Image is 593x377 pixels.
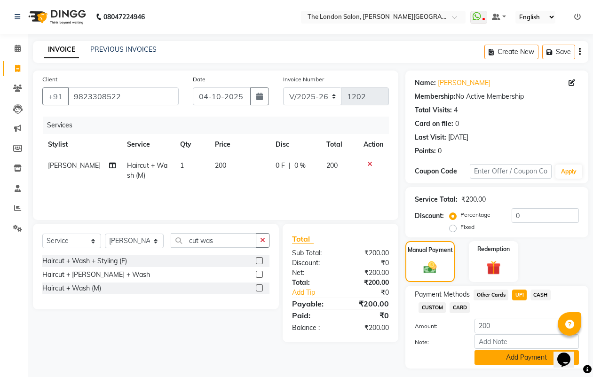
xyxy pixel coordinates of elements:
th: Stylist [42,134,121,155]
div: 0 [438,146,442,156]
div: Coupon Code [415,166,469,176]
div: Total Visits: [415,105,452,115]
label: Date [193,75,206,84]
span: Total [292,234,314,244]
b: 08047224946 [103,4,145,30]
span: 0 % [294,161,306,171]
div: Haircut + Wash + Styling (F) [42,256,127,266]
div: Name: [415,78,436,88]
input: Search or Scan [171,233,256,248]
span: [PERSON_NAME] [48,161,101,170]
input: Enter Offer / Coupon Code [470,164,552,179]
button: Create New [484,45,538,59]
div: Balance : [285,323,340,333]
label: Fixed [460,223,474,231]
div: Discount: [415,211,444,221]
span: Payment Methods [415,290,470,299]
img: _cash.svg [419,260,441,275]
button: +91 [42,87,69,105]
div: Last Visit: [415,133,446,142]
th: Price [209,134,270,155]
div: Haircut + [PERSON_NAME] + Wash [42,270,150,280]
th: Service [121,134,174,155]
button: Save [542,45,575,59]
div: Haircut + Wash (M) [42,283,101,293]
div: Net: [285,268,340,278]
div: ₹200.00 [340,268,396,278]
div: No Active Membership [415,92,579,102]
div: ₹0 [340,258,396,268]
div: Card on file: [415,119,453,129]
span: CARD [450,302,470,313]
div: Services [43,117,396,134]
div: Discount: [285,258,340,268]
span: 200 [215,161,226,170]
label: Client [42,75,57,84]
div: Points: [415,146,436,156]
iframe: chat widget [553,339,584,368]
span: | [289,161,291,171]
input: Search by Name/Mobile/Email/Code [68,87,179,105]
span: Other Cards [474,290,508,300]
span: 200 [326,161,338,170]
label: Manual Payment [408,246,453,254]
div: 0 [455,119,459,129]
label: Invoice Number [283,75,324,84]
input: Amount [474,319,579,333]
span: CUSTOM [419,302,446,313]
div: ₹200.00 [340,323,396,333]
img: _gift.svg [482,259,505,276]
a: INVOICE [44,41,79,58]
div: Service Total: [415,195,458,204]
button: Add Payment [474,350,579,365]
div: [DATE] [448,133,468,142]
span: Haircut + Wash (M) [127,161,167,180]
th: Disc [270,134,321,155]
th: Action [358,134,389,155]
label: Redemption [477,245,510,253]
div: Total: [285,278,340,288]
img: logo [24,4,88,30]
div: ₹0 [340,310,396,321]
span: 0 F [276,161,285,171]
div: Sub Total: [285,248,340,258]
div: Membership: [415,92,456,102]
div: ₹200.00 [461,195,486,204]
label: Note: [408,338,467,346]
div: ₹200.00 [340,248,396,258]
a: [PERSON_NAME] [438,78,490,88]
label: Amount: [408,322,467,330]
span: CASH [530,290,551,300]
span: 1 [180,161,184,170]
button: Apply [555,165,582,179]
label: Percentage [460,211,490,219]
th: Qty [174,134,209,155]
a: Add Tip [285,288,350,298]
div: Paid: [285,310,340,321]
div: ₹200.00 [340,298,396,309]
div: ₹200.00 [340,278,396,288]
input: Add Note [474,334,579,349]
span: UPI [512,290,527,300]
div: Payable: [285,298,340,309]
div: ₹0 [350,288,396,298]
a: PREVIOUS INVOICES [90,45,157,54]
th: Total [321,134,358,155]
div: 4 [454,105,458,115]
